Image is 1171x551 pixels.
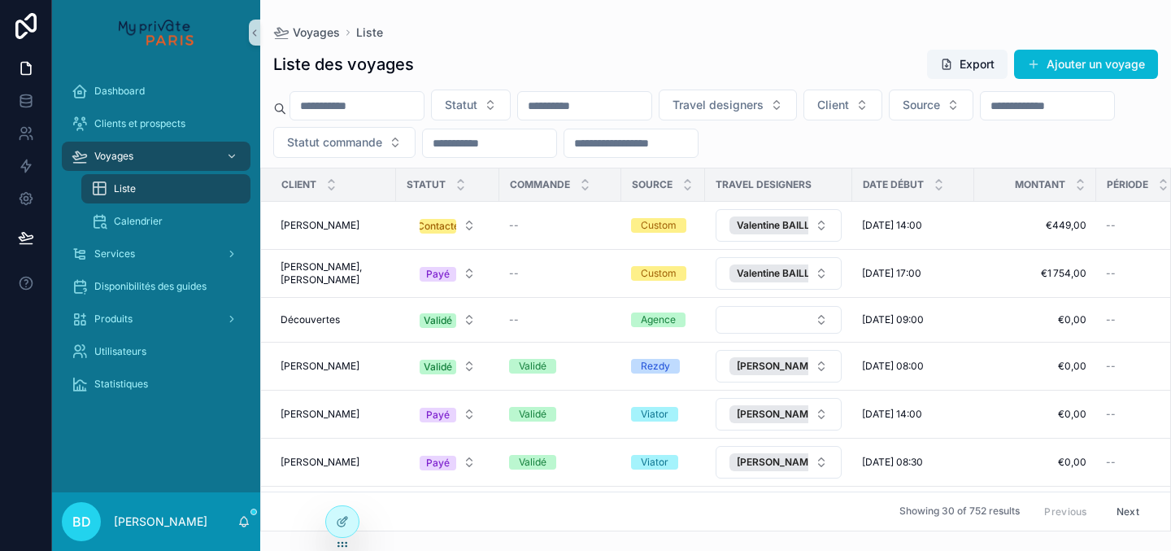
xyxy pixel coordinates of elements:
button: Select Button [407,305,489,335]
a: [PERSON_NAME], [PERSON_NAME] [281,260,386,286]
div: Agence [641,313,676,327]
a: Utilisateurs [62,337,250,366]
span: Client [281,178,316,191]
button: Next [1105,499,1151,524]
a: [PERSON_NAME] [281,408,386,421]
span: Utilisateurs [94,345,146,358]
button: Select Button [889,90,973,120]
a: €449,00 [984,219,1086,232]
div: Payé [426,408,450,422]
span: Liste [114,182,136,195]
span: Période [1107,178,1148,191]
a: [DATE] 08:00 [862,360,964,373]
span: €0,00 [984,313,1086,326]
span: [DATE] 14:00 [862,408,922,421]
a: -- [509,313,612,326]
button: Select Button [273,127,416,158]
button: Select Button [716,350,842,383]
button: Select Button [407,448,489,477]
div: Payé [426,456,450,470]
div: Validé [519,455,546,470]
h1: Liste des voyages [273,53,414,76]
button: Unselect 96 [729,216,847,234]
a: €0,00 [984,360,1086,373]
button: Select Button [716,209,842,242]
span: -- [1106,267,1116,280]
span: Source [903,97,940,113]
button: Unselect 96 [729,265,847,282]
a: Custom [631,266,695,281]
span: Statut commande [287,134,382,151]
a: Disponibilités des guides [62,272,250,301]
a: Voyages [273,24,340,41]
span: Disponibilités des guides [94,280,207,293]
p: [PERSON_NAME] [114,514,207,530]
a: Rezdy [631,359,695,374]
a: Liste [81,174,250,203]
a: [DATE] 17:00 [862,267,964,280]
a: Select Button [715,305,842,335]
a: Select Button [406,258,490,289]
div: Custom [641,266,677,281]
a: Liste [356,24,383,41]
div: scrollable content [52,65,260,420]
a: Custom [631,218,695,233]
a: Dashboard [62,77,250,106]
a: Statistiques [62,370,250,399]
a: Select Button [715,397,842,431]
span: [DATE] 08:30 [862,456,923,469]
button: Select Button [716,257,842,290]
a: Select Button [715,349,842,383]
button: Select Button [407,352,489,381]
span: Valentine BAILLOT [737,219,824,232]
div: Viator [641,407,668,422]
button: Select Button [431,90,511,120]
a: Validé [509,407,612,422]
span: Client [817,97,849,113]
button: Select Button [659,90,797,120]
div: Validé [424,313,452,328]
span: -- [1106,456,1116,469]
span: -- [1106,313,1116,326]
span: Showing 30 of 752 results [899,505,1020,518]
a: [DATE] 09:00 [862,313,964,326]
button: Unselect 140 [729,405,841,423]
span: [PERSON_NAME] [737,408,817,421]
button: Select Button [407,259,489,288]
a: Select Button [715,208,842,243]
a: [PERSON_NAME] [281,219,386,232]
a: €1 754,00 [984,267,1086,280]
span: [PERSON_NAME] [281,408,359,421]
a: Viator [631,455,695,470]
div: Contacté [417,219,459,234]
a: Validé [509,359,612,374]
a: Select Button [406,304,490,335]
span: Valentine BAILLOT [737,267,824,280]
span: €0,00 [984,408,1086,421]
span: -- [509,219,519,232]
img: App logo [119,20,193,46]
span: [PERSON_NAME] [281,219,359,232]
div: Custom [641,218,677,233]
a: Clients et prospects [62,109,250,138]
span: [PERSON_NAME] [737,360,817,373]
a: Select Button [715,445,842,479]
span: [PERSON_NAME] [281,456,359,469]
a: Select Button [406,210,490,241]
div: Validé [519,407,546,422]
button: Unselect 138 [729,357,841,375]
span: Montant [1015,178,1065,191]
a: [DATE] 14:00 [862,219,964,232]
button: Ajouter un voyage [1014,50,1158,79]
span: Statistiques [94,378,148,391]
a: -- [509,219,612,232]
span: Date début [863,178,924,191]
a: [DATE] 08:30 [862,456,964,469]
span: Commande [510,178,570,191]
span: Services [94,247,135,260]
span: -- [1106,408,1116,421]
